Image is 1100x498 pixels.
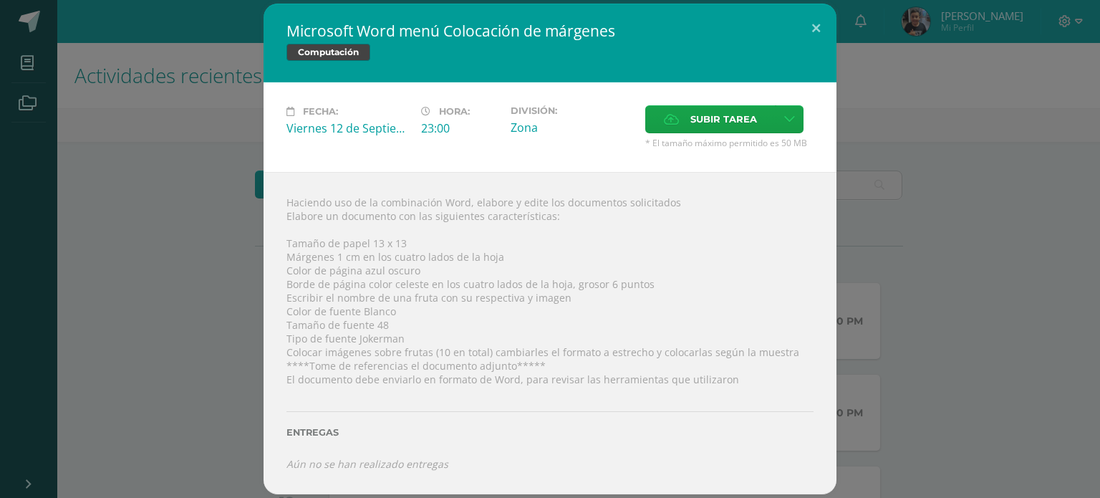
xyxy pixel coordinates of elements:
div: 23:00 [421,120,499,136]
label: Entregas [286,427,814,438]
span: * El tamaño máximo permitido es 50 MB [645,137,814,149]
span: Hora: [439,106,470,117]
div: Viernes 12 de Septiembre [286,120,410,136]
button: Close (Esc) [796,4,836,52]
div: Zona [511,120,634,135]
span: Computación [286,44,370,61]
i: Aún no se han realizado entregas [286,457,448,471]
h2: Microsoft Word menú Colocación de márgenes [286,21,814,41]
span: Fecha: [303,106,338,117]
div: Haciendo uso de la combinación Word, elabore y edite los documentos solicitados Elabore un docume... [264,172,836,494]
label: División: [511,105,634,116]
span: Subir tarea [690,106,757,133]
